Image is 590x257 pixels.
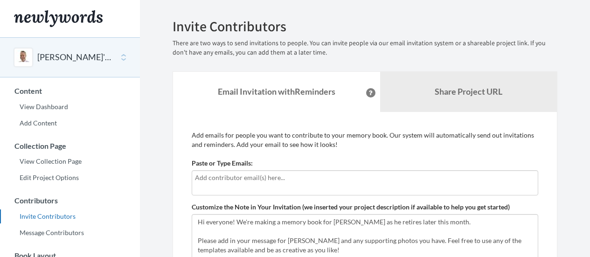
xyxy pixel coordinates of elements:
h3: Collection Page [0,142,140,150]
label: Customize the Note in Your Invitation (we inserted your project description if available to help ... [192,202,510,212]
strong: Email Invitation with Reminders [218,86,335,97]
h3: Content [0,87,140,95]
b: Share Project URL [435,86,502,97]
img: Newlywords logo [14,10,103,27]
input: Add contributor email(s) here... [195,173,535,183]
button: [PERSON_NAME]'s Retirement [37,51,113,63]
h3: Contributors [0,196,140,205]
label: Paste or Type Emails: [192,159,253,168]
p: Add emails for people you want to contribute to your memory book. Our system will automatically s... [192,131,538,149]
p: There are two ways to send invitations to people. You can invite people via our email invitation ... [173,39,557,57]
h2: Invite Contributors [173,19,557,34]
